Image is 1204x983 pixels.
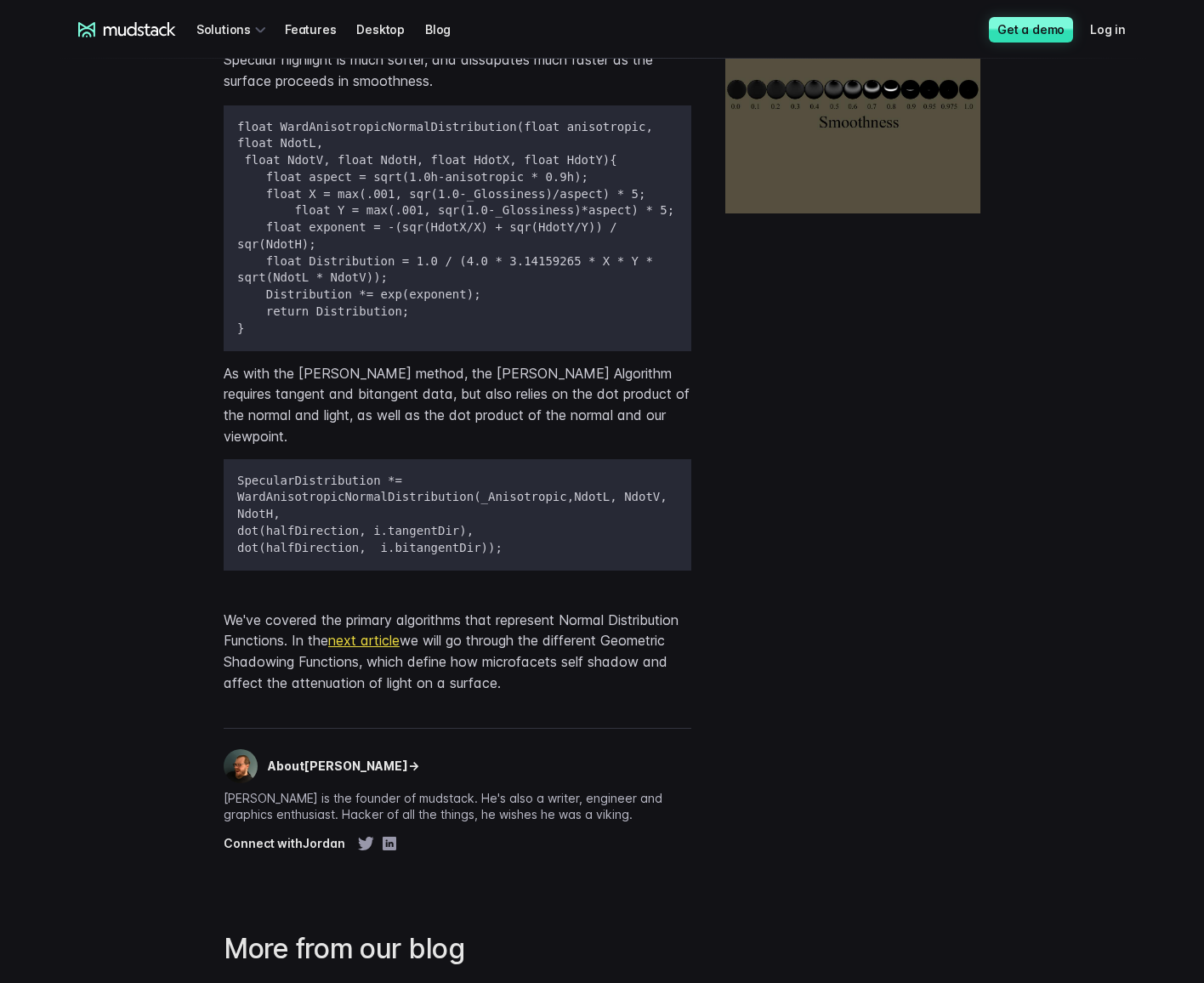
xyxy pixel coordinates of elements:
[285,14,356,45] a: Features
[78,22,176,37] a: mudstack logo
[356,14,425,45] a: Desktop
[224,459,691,571] pre: SpecularDistribution *= WardAnisotropicNormalDistribution(_Anisotropic,NdotL, NdotV, NdotH, dot(h...
[224,105,691,351] pre: float WardAnisotropicNormalDistribution(float anisotropic, float NdotL, float NdotV, float NdotH,...
[196,14,271,45] div: Solutions
[989,17,1073,43] a: Get a demo
[224,835,345,852] p: Connect with Jordan
[224,790,691,824] p: [PERSON_NAME] is the founder of mudstack. He's also a writer, engineer and graphics enthusiast. H...
[224,749,258,783] img: Jordan Stevens
[224,932,691,966] h2: More from our blog
[1090,14,1146,45] a: Log in
[328,632,400,649] a: next article
[425,14,471,45] a: Blog
[224,610,691,694] p: We've covered the primary algorithms that represent Normal Distribution Functions. In the we will...
[224,363,691,447] p: As with the [PERSON_NAME] method, the [PERSON_NAME] Algorithm requires tangent and bitangent data...
[268,758,419,775] p: About [PERSON_NAME] →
